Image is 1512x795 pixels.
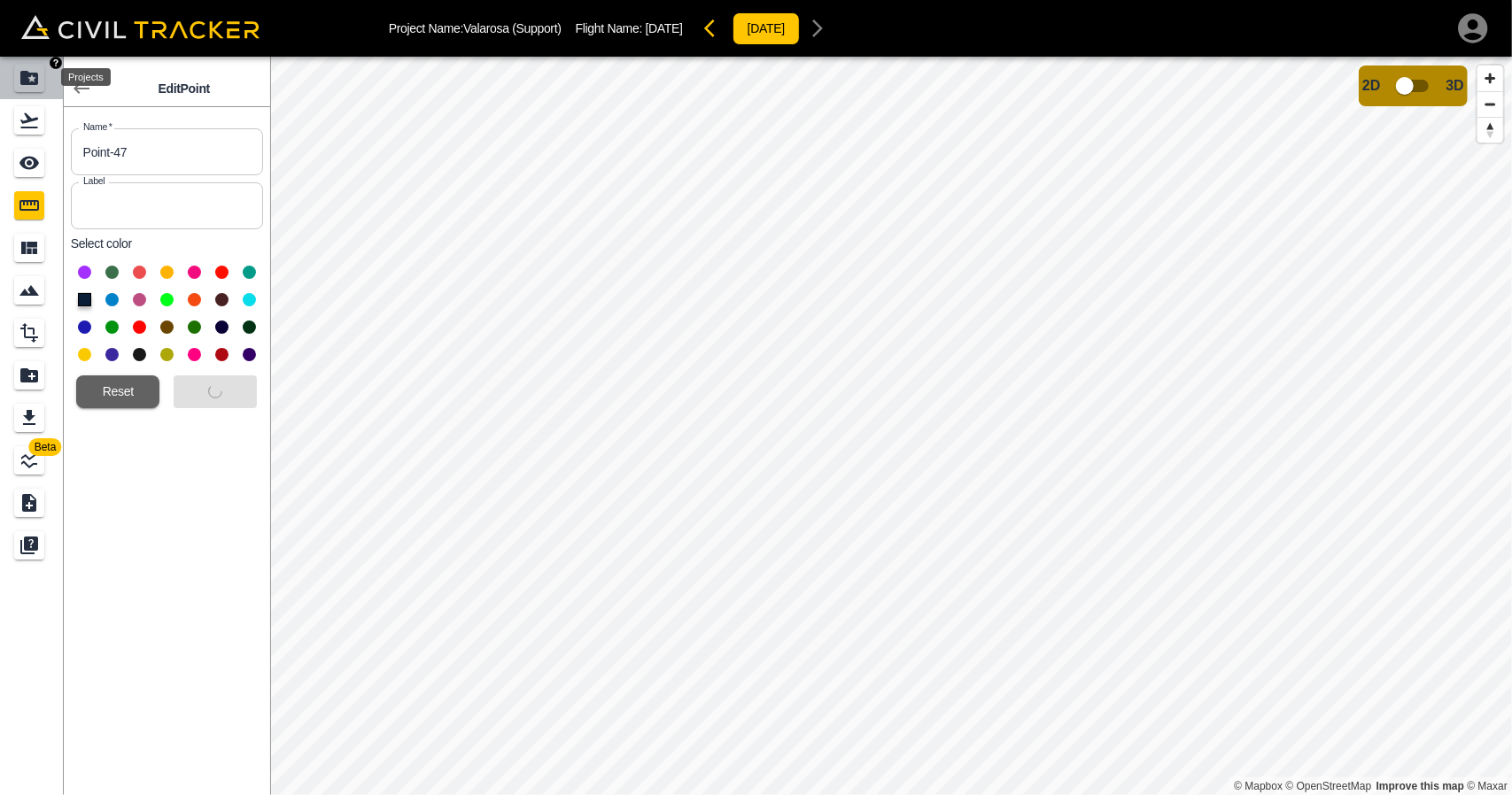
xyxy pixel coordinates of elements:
img: Civil Tracker [21,15,260,40]
button: [DATE] [733,12,800,45]
button: Zoom out [1477,91,1503,117]
span: 3D [1446,78,1464,94]
a: Map feedback [1376,780,1464,792]
span: [DATE] [646,21,683,35]
button: Reset bearing to north [1477,117,1503,143]
a: Mapbox [1234,780,1283,792]
button: Zoom in [1477,66,1503,91]
a: OpenStreetMap [1286,780,1372,792]
p: Flight Name: [576,21,683,35]
canvas: Map [270,57,1512,795]
span: 2D [1362,78,1380,94]
div: Projects [61,68,111,86]
a: Maxar [1467,780,1508,792]
p: Project Name: Valarosa (Support) [389,21,562,35]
